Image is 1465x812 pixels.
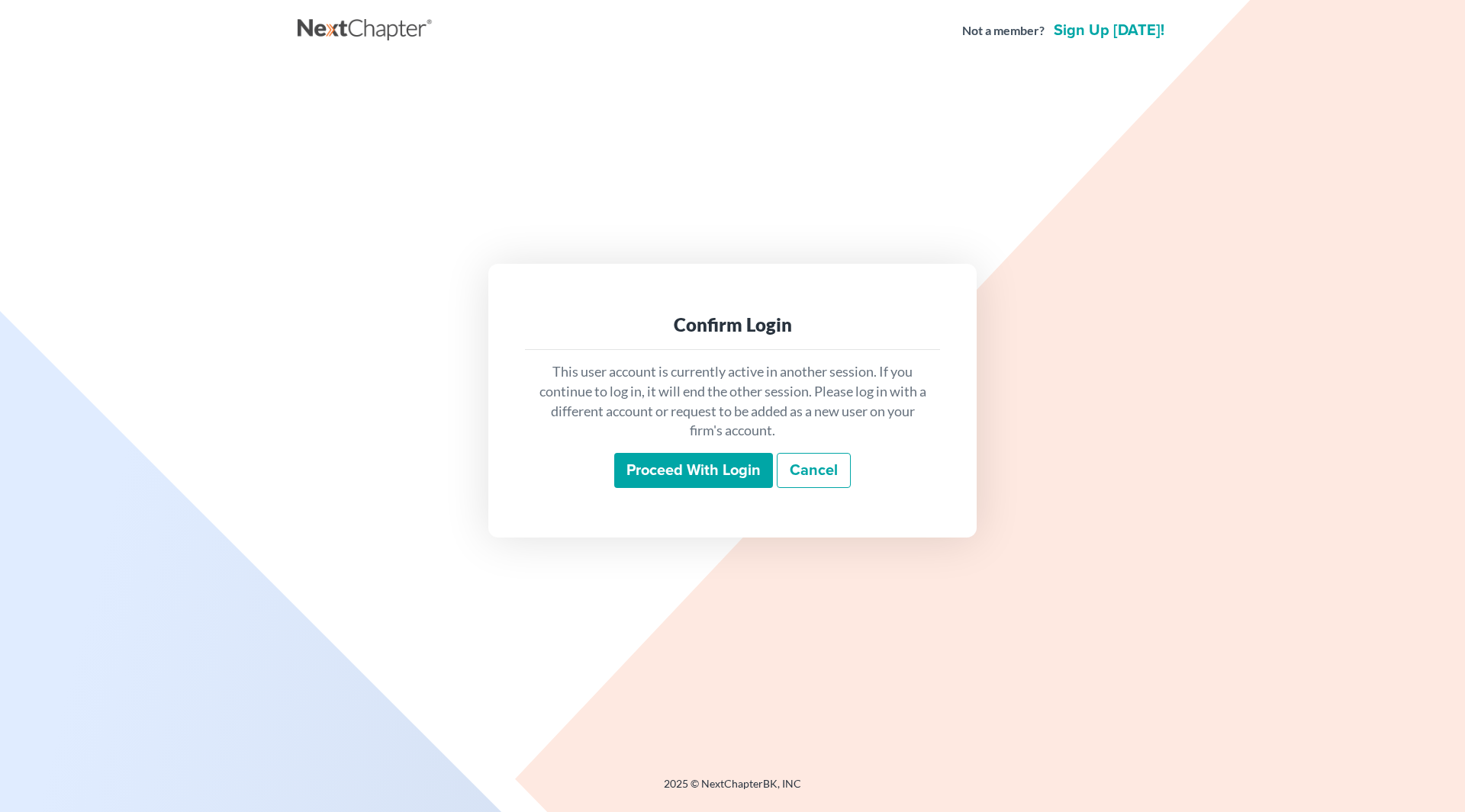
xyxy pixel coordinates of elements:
[614,453,773,488] input: Proceed with login
[1051,23,1167,38] a: Sign up [DATE]!
[298,776,1167,804] div: 2025 © NextChapterBK, INC
[962,22,1045,40] strong: Not a member?
[537,313,928,337] div: Confirm Login
[777,453,851,488] a: Cancel
[537,362,928,441] p: This user account is currently active in another session. If you continue to log in, it will end ...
